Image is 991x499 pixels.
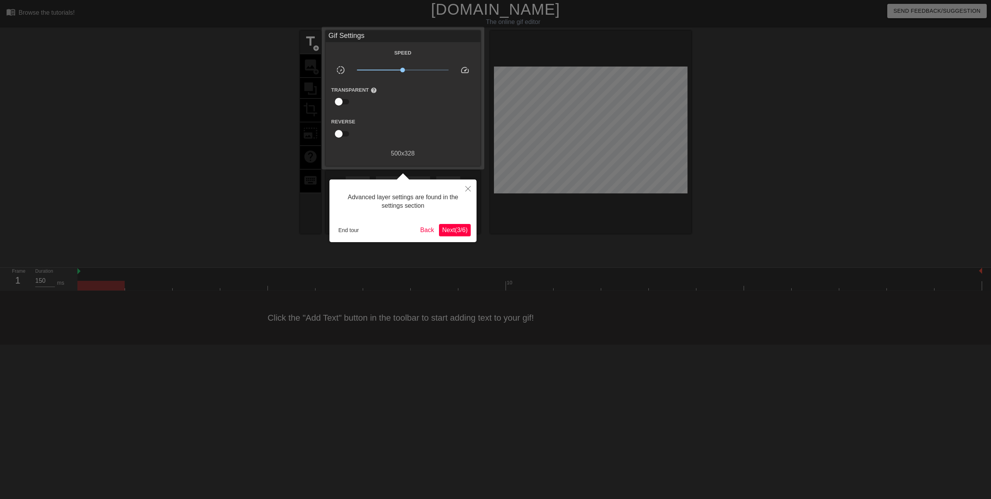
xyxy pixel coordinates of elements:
[459,179,477,197] button: Close
[439,224,471,236] button: Next
[417,224,437,236] button: Back
[335,185,471,218] div: Advanced layer settings are found in the settings section
[335,224,362,236] button: End tour
[442,227,468,233] span: Next ( 3 / 6 )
